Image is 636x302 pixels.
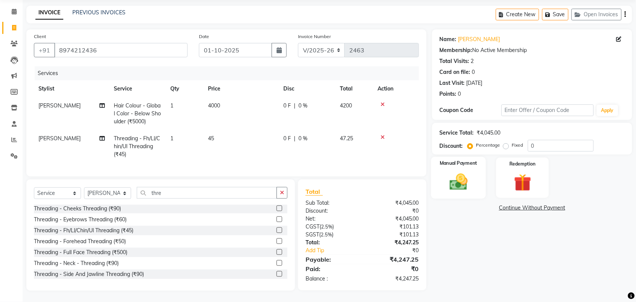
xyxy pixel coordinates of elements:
[34,259,119,267] div: Threading - Neck - Threading (₹90)
[300,199,362,207] div: Sub Total:
[340,135,353,142] span: 47.25
[496,9,539,20] button: Create New
[34,238,126,245] div: Threading - Forehead Threading (₹50)
[170,102,173,109] span: 1
[300,231,362,239] div: ( )
[294,135,295,143] span: |
[471,57,474,65] div: 2
[440,129,474,137] div: Service Total:
[166,80,203,97] th: Qty
[306,231,319,238] span: SGST
[458,35,500,43] a: [PERSON_NAME]
[362,264,425,273] div: ₹0
[283,102,291,110] span: 0 F
[38,102,81,109] span: [PERSON_NAME]
[362,215,425,223] div: ₹4,045.00
[300,215,362,223] div: Net:
[597,105,618,116] button: Apply
[114,135,160,158] span: Threading - Fh/Ll/Chin/Ul Threading (₹45)
[440,160,477,167] label: Manual Payment
[34,216,127,224] div: Threading - Eyebrows Threading (₹60)
[35,6,63,20] a: INVOICE
[509,172,537,193] img: _gift.svg
[440,46,625,54] div: No Active Membership
[440,35,457,43] div: Name:
[294,102,295,110] span: |
[340,102,352,109] span: 4200
[109,80,166,97] th: Service
[306,188,323,196] span: Total
[54,43,188,57] input: Search by Name/Mobile/Email/Code
[300,247,373,254] a: Add Tip
[362,275,425,283] div: ₹4,247.25
[34,227,133,235] div: Threading - Fh/Ll/Chin/Ul Threading (₹45)
[34,43,55,57] button: +91
[362,255,425,264] div: ₹4,247.25
[440,79,465,87] div: Last Visit:
[512,142,523,149] label: Fixed
[300,239,362,247] div: Total:
[34,248,127,256] div: Threading - Full Face Threading (₹500)
[300,264,362,273] div: Paid:
[458,90,461,98] div: 0
[114,102,161,125] span: Hair Colour - Global Color - Below Shoulder (₹5000)
[440,90,457,98] div: Points:
[298,135,307,143] span: 0 %
[440,142,463,150] div: Discount:
[208,135,214,142] span: 45
[477,129,501,137] div: ₹4,045.00
[279,80,335,97] th: Disc
[440,106,501,114] div: Coupon Code
[298,102,307,110] span: 0 %
[321,224,332,230] span: 2.5%
[444,172,473,192] img: _cash.svg
[34,80,109,97] th: Stylist
[34,205,121,213] div: Threading - Cheeks Threading (₹90)
[373,80,419,97] th: Action
[306,223,320,230] span: CGST
[34,33,46,40] label: Client
[362,231,425,239] div: ₹101.13
[335,80,373,97] th: Total
[300,275,362,283] div: Balance :
[300,255,362,264] div: Payable:
[170,135,173,142] span: 1
[72,9,125,16] a: PREVIOUS INVOICES
[283,135,291,143] span: 0 F
[542,9,569,20] button: Save
[34,270,144,278] div: Threading - Side And Jawline Threading (₹90)
[510,161,536,167] label: Redemption
[300,223,362,231] div: ( )
[137,187,277,199] input: Search or Scan
[298,33,331,40] label: Invoice Number
[362,199,425,207] div: ₹4,045.00
[440,57,469,65] div: Total Visits:
[466,79,483,87] div: [DATE]
[434,204,631,212] a: Continue Without Payment
[440,68,471,76] div: Card on file:
[476,142,500,149] label: Percentage
[321,231,332,238] span: 2.5%
[440,46,472,54] div: Membership:
[572,9,622,20] button: Open Invoices
[501,104,594,116] input: Enter Offer / Coupon Code
[362,223,425,231] div: ₹101.13
[35,66,425,80] div: Services
[362,239,425,247] div: ₹4,247.25
[300,207,362,215] div: Discount:
[203,80,279,97] th: Price
[199,33,209,40] label: Date
[472,68,475,76] div: 0
[373,247,425,254] div: ₹0
[38,135,81,142] span: [PERSON_NAME]
[362,207,425,215] div: ₹0
[208,102,220,109] span: 4000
